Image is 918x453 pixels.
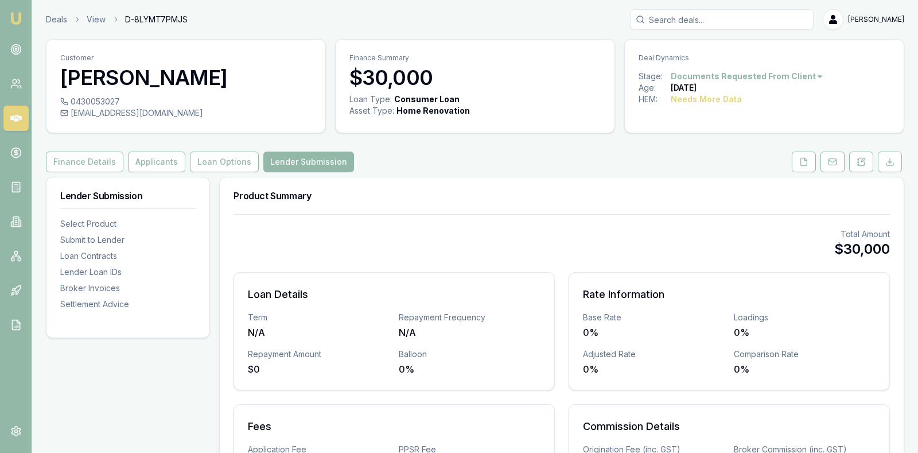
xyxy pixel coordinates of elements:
div: Loan Type: [349,94,392,105]
div: $30,000 [834,240,890,258]
button: Applicants [128,152,185,172]
div: 0430053027 [60,96,312,107]
h3: Loan Details [248,286,540,303]
div: Repayment Amount [248,349,390,360]
a: Loan Options [188,152,261,172]
div: N/A [399,326,540,339]
div: Select Product [60,218,196,230]
div: Term [248,312,390,323]
h3: Fees [248,419,540,435]
div: 0% [583,362,725,376]
div: 0% [399,362,540,376]
h3: Product Summary [234,191,890,200]
div: Base Rate [583,312,725,323]
div: [DATE] [671,82,697,94]
div: Broker Invoices [60,282,196,294]
div: $0 [248,362,390,376]
button: Finance Details [46,152,123,172]
div: Asset Type : [349,105,394,117]
p: Customer [60,53,312,63]
div: Loadings [734,312,876,323]
div: Age: [639,82,671,94]
h3: Lender Submission [60,191,196,200]
button: Documents Requested From Client [671,71,824,82]
div: Loan Contracts [60,250,196,262]
img: emu-icon-u.png [9,11,23,25]
a: Lender Submission [261,152,356,172]
div: Adjusted Rate [583,349,725,360]
span: D-8LYMT7PMJS [125,14,188,25]
div: Balloon [399,349,540,360]
div: N/A [248,326,390,339]
div: Repayment Frequency [399,312,540,323]
div: [EMAIL_ADDRESS][DOMAIN_NAME] [60,107,312,119]
div: Lender Loan IDs [60,266,196,278]
div: Needs More Data [671,94,742,105]
a: Finance Details [46,152,126,172]
h3: $30,000 [349,66,601,89]
div: Consumer Loan [394,94,460,105]
span: [PERSON_NAME] [848,15,904,24]
button: Lender Submission [263,152,354,172]
div: 0% [583,326,725,339]
h3: Rate Information [583,286,876,303]
a: View [87,14,106,25]
p: Finance Summary [349,53,601,63]
div: 0% [734,362,876,376]
nav: breadcrumb [46,14,188,25]
div: Stage: [639,71,671,82]
button: Loan Options [190,152,259,172]
input: Search deals [630,9,814,30]
div: 0% [734,326,876,339]
div: Total Amount [834,229,890,240]
div: HEM: [639,94,671,105]
div: Submit to Lender [60,234,196,246]
a: Applicants [126,152,188,172]
h3: [PERSON_NAME] [60,66,312,89]
div: Home Renovation [396,105,470,117]
p: Deal Dynamics [639,53,890,63]
div: Settlement Advice [60,299,196,310]
a: Deals [46,14,67,25]
h3: Commission Details [583,419,876,435]
div: Comparison Rate [734,349,876,360]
